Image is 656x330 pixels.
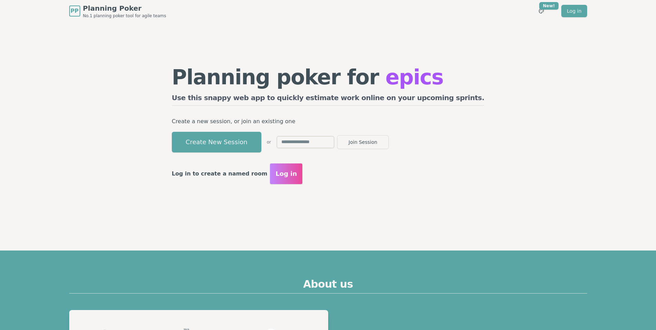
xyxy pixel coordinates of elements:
[172,169,268,179] p: Log in to create a named room
[172,67,485,87] h1: Planning poker for
[69,278,587,294] h2: About us
[71,7,79,15] span: PP
[539,2,559,10] div: New!
[385,65,443,89] span: epics
[172,117,485,126] p: Create a new session, or join an existing one
[83,13,166,19] span: No.1 planning poker tool for agile teams
[172,93,485,106] h2: Use this snappy web app to quickly estimate work online on your upcoming sprints.
[535,5,548,17] button: New!
[275,169,297,179] span: Log in
[83,3,166,13] span: Planning Poker
[267,139,271,145] span: or
[270,163,302,184] button: Log in
[69,3,166,19] a: PPPlanning PokerNo.1 planning poker tool for agile teams
[561,5,587,17] a: Log in
[172,132,261,152] button: Create New Session
[337,135,389,149] button: Join Session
